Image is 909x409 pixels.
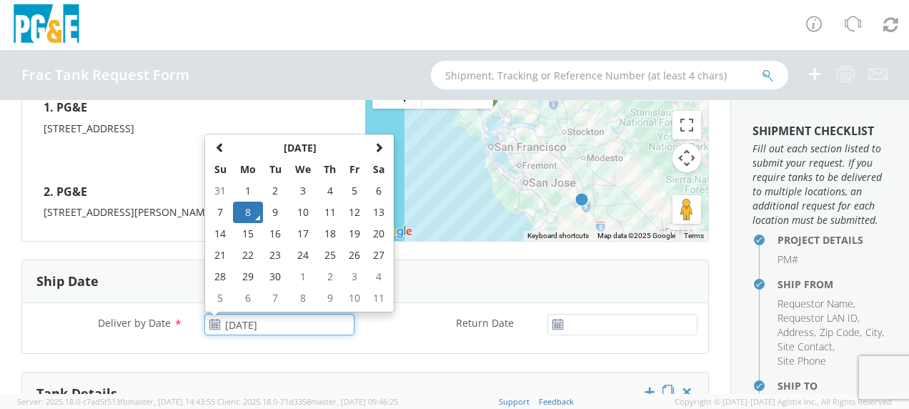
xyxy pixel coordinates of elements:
[820,325,860,339] span: Zip Code
[263,180,288,202] td: 2
[865,325,884,340] li: ,
[752,142,888,227] span: Fill out each section listed to submit your request. If you require tanks to be delivered to mult...
[499,396,530,407] a: Support
[317,202,342,223] td: 11
[367,287,391,309] td: 11
[778,235,888,245] h4: Project Details
[778,354,826,368] span: Site Phone
[208,245,233,266] td: 21
[11,4,82,46] img: pge-logo-06675f144f4cfa6a6814.png
[778,297,855,311] li: ,
[778,311,858,325] span: Requestor LAN ID
[367,159,391,180] th: Sa
[343,202,367,223] td: 12
[44,122,134,135] span: [STREET_ADDRESS]
[343,223,367,245] td: 19
[778,311,860,325] li: ,
[317,223,342,245] td: 18
[778,297,853,310] span: Requestor Name
[317,287,342,309] td: 9
[215,142,225,152] span: Previous Month
[208,159,233,180] th: Su
[317,266,342,287] td: 2
[672,111,701,139] button: Toggle fullscreen view
[752,125,888,138] h3: Shipment Checklist
[311,396,398,407] span: master, [DATE] 09:46:25
[288,202,318,223] td: 10
[128,396,215,407] span: master, [DATE] 14:43:55
[672,144,701,172] button: Map camera controls
[317,180,342,202] td: 4
[233,223,263,245] td: 15
[367,180,391,202] td: 6
[233,137,367,159] th: Select Month
[263,287,288,309] td: 7
[208,266,233,287] td: 28
[374,142,384,152] span: Next Month
[233,287,263,309] td: 6
[778,340,833,353] span: Site Contact
[36,387,117,401] h3: Tank Details
[263,223,288,245] td: 16
[778,279,888,290] h4: Ship From
[367,245,391,266] td: 27
[343,266,367,287] td: 3
[288,266,318,287] td: 1
[208,223,233,245] td: 14
[263,266,288,287] td: 30
[597,232,675,240] span: Map data ©2025 Google
[208,180,233,202] td: 31
[778,340,835,354] li: ,
[367,202,391,223] td: 13
[343,245,367,266] td: 26
[343,180,367,202] td: 5
[317,245,342,266] td: 25
[675,396,892,408] span: Copyright © [DATE]-[DATE] Agistix Inc., All Rights Reserved
[539,396,574,407] a: Feedback
[820,325,862,340] li: ,
[17,396,215,407] span: Server: 2025.18.0-c7ad5f513fb
[233,266,263,287] td: 29
[263,245,288,266] td: 23
[778,325,814,339] span: Address
[233,180,263,202] td: 1
[263,159,288,180] th: Tu
[865,325,882,339] span: City
[456,316,514,330] span: Return Date
[44,94,344,122] h4: 1. PG&E
[44,205,294,219] span: [STREET_ADDRESS][PERSON_NAME][PERSON_NAME]
[233,159,263,180] th: Mo
[367,223,391,245] td: 20
[263,202,288,223] td: 9
[778,325,816,340] li: ,
[778,380,888,391] h4: Ship To
[288,159,318,180] th: We
[343,287,367,309] td: 10
[36,275,99,289] h3: Ship Date
[233,245,263,266] td: 22
[98,316,171,330] span: Deliver by Date
[527,231,589,241] button: Keyboard shortcuts
[208,287,233,309] td: 5
[317,159,342,180] th: Th
[44,179,344,206] h4: 2. PG&E
[367,266,391,287] td: 4
[431,61,788,89] input: Shipment, Tracking or Reference Number (at least 4 chars)
[288,223,318,245] td: 17
[343,159,367,180] th: Fr
[288,287,318,309] td: 8
[288,180,318,202] td: 3
[233,202,263,223] td: 8
[217,396,398,407] span: Client: 2025.18.0-71d3358
[208,202,233,223] td: 7
[672,195,701,224] button: Drag Pegman onto the map to open Street View
[684,232,704,240] a: Terms
[21,67,189,83] h4: Frac Tank Request Form
[778,252,798,266] span: PM#
[288,245,318,266] td: 24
